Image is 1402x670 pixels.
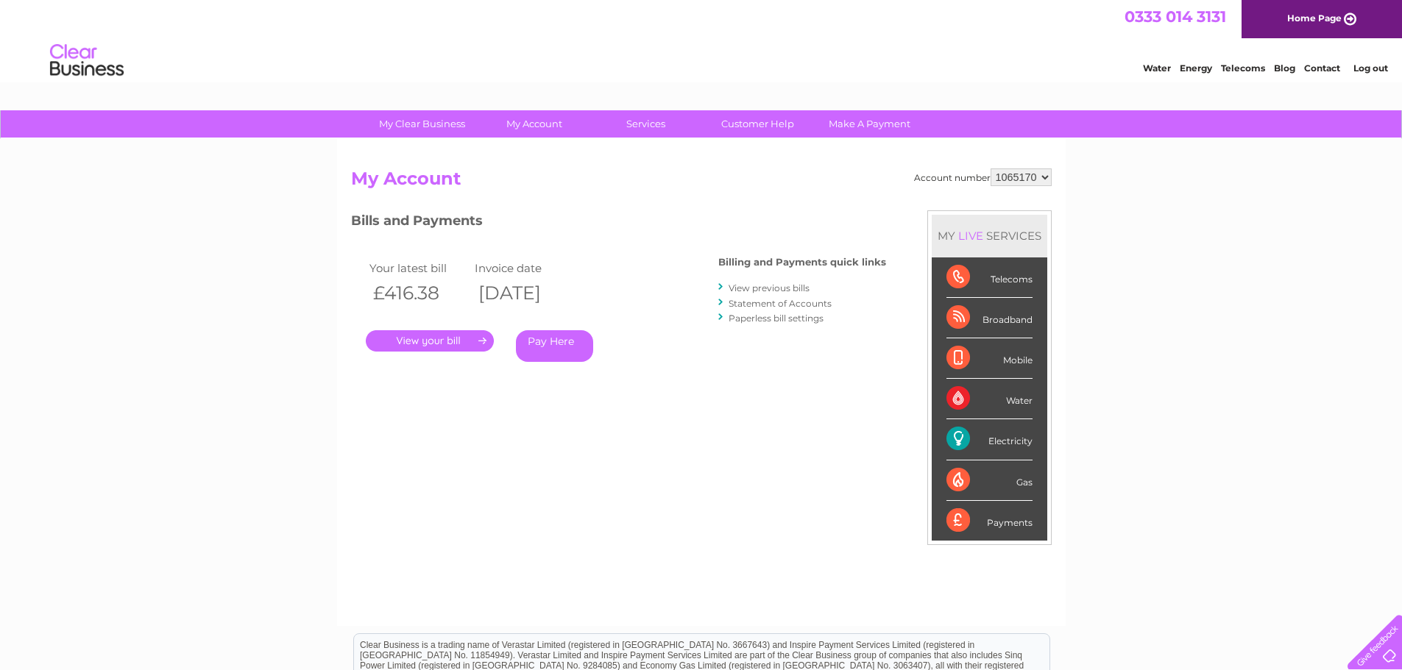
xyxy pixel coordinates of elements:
[473,110,595,138] a: My Account
[1304,63,1340,74] a: Contact
[946,419,1033,460] div: Electricity
[946,460,1033,501] div: Gas
[1353,63,1388,74] a: Log out
[946,501,1033,541] div: Payments
[1125,7,1226,26] a: 0333 014 3131
[516,330,593,362] a: Pay Here
[354,8,1049,71] div: Clear Business is a trading name of Verastar Limited (registered in [GEOGRAPHIC_DATA] No. 3667643...
[1274,63,1295,74] a: Blog
[946,298,1033,338] div: Broadband
[914,168,1052,186] div: Account number
[718,257,886,268] h4: Billing and Payments quick links
[809,110,930,138] a: Make A Payment
[351,210,886,236] h3: Bills and Payments
[932,215,1047,257] div: MY SERVICES
[366,258,472,278] td: Your latest bill
[351,168,1052,196] h2: My Account
[1180,63,1212,74] a: Energy
[1221,63,1265,74] a: Telecoms
[361,110,483,138] a: My Clear Business
[955,229,986,243] div: LIVE
[946,257,1033,298] div: Telecoms
[471,278,577,308] th: [DATE]
[946,338,1033,379] div: Mobile
[366,278,472,308] th: £416.38
[729,298,832,309] a: Statement of Accounts
[49,38,124,83] img: logo.png
[471,258,577,278] td: Invoice date
[366,330,494,352] a: .
[1143,63,1171,74] a: Water
[697,110,818,138] a: Customer Help
[729,282,810,293] a: View previous bills
[946,379,1033,419] div: Water
[729,313,824,324] a: Paperless bill settings
[585,110,707,138] a: Services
